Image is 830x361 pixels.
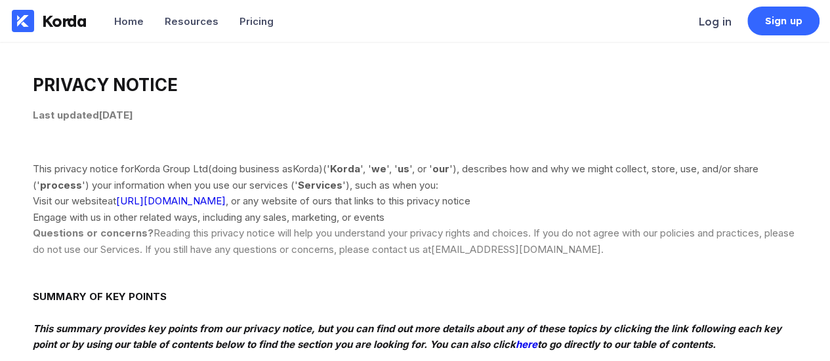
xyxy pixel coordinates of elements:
div: Log in [699,15,732,28]
bdt: Korda [293,162,319,175]
bdt: [EMAIL_ADDRESS][DOMAIN_NAME] [431,243,601,256]
strong: Questions or concerns? [33,227,154,239]
a: [URL][DOMAIN_NAME] [116,195,226,207]
div: Resources [165,15,218,28]
strong: Korda [330,162,360,175]
div: Sign up [765,14,802,28]
em: This summary provides key points from our privacy notice, but you can find out more details about... [33,322,781,351]
span: This privacy notice for ( ' ', ' ', ' ', or ' ' [33,162,453,175]
span: Engage with us in other related ways, including any sales, marketing, or events [33,211,384,223]
div: Pricing [239,15,274,28]
span: ), describes how and why we might collect, store, use, and/or share ( ' ' ) your information when... [33,162,758,191]
strong: Services [298,179,342,191]
strong: we [371,162,386,175]
div: Home [114,15,144,28]
strong: process [40,179,82,191]
bdt: [DATE] [99,109,133,121]
span: Reading this privacy notice will help you understand your privacy rights and choices. If you do n... [33,227,795,256]
div: Korda [42,11,87,31]
bdt: Korda Group Ltd (doing business as ) [134,162,323,175]
span: Visit our website at [33,195,470,207]
a: Sign up [747,7,820,35]
span: SUMMARY OF KEY POINTS [33,290,167,303]
span: Last updated [33,109,133,121]
strong: us [398,162,409,175]
span: PRIVACY NOTICE [33,75,178,95]
em: to go directly to our table of contents. [537,338,716,351]
bdt: , or any website of ours that links to this privacy notice [226,195,470,207]
strong: our [432,162,449,175]
a: here [516,337,537,351]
